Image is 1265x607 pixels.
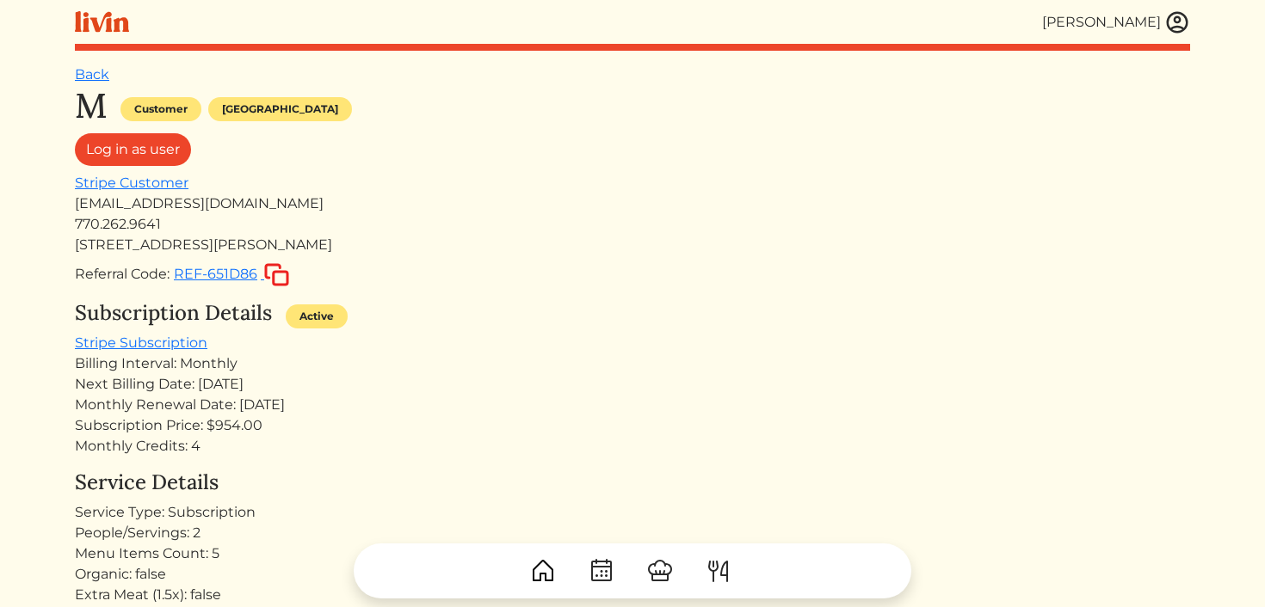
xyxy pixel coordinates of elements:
[529,557,557,585] img: House-9bf13187bcbb5817f509fe5e7408150f90897510c4275e13d0d5fca38e0b5951.svg
[75,523,1190,543] div: People/Servings: 2
[75,374,1190,395] div: Next Billing Date: [DATE]
[705,557,732,585] img: ForkKnife-55491504ffdb50bab0c1e09e7649658475375261d09fd45db06cec23bce548bf.svg
[1042,12,1161,33] div: [PERSON_NAME]
[75,470,1190,495] h4: Service Details
[75,353,1190,374] div: Billing Interval: Monthly
[646,557,674,585] img: ChefHat-a374fb509e4f37eb0702ca99f5f64f3b6956810f32a249b33092029f8484b388.svg
[75,175,188,191] a: Stripe Customer
[120,97,201,121] div: Customer
[75,301,272,326] h4: Subscription Details
[75,133,191,166] a: Log in as user
[174,266,257,282] span: REF-651D86
[75,11,129,33] img: livin-logo-a0d97d1a881af30f6274990eb6222085a2533c92bbd1e4f22c21b4f0d0e3210c.svg
[75,214,1190,235] div: 770.262.9641
[264,263,289,286] img: copy-c88c4d5ff2289bbd861d3078f624592c1430c12286b036973db34a3c10e19d95.svg
[75,266,170,282] span: Referral Code:
[75,415,1190,436] div: Subscription Price: $954.00
[208,97,352,121] div: [GEOGRAPHIC_DATA]
[173,262,290,287] button: REF-651D86
[1164,9,1190,35] img: user_account-e6e16d2ec92f44fc35f99ef0dc9cddf60790bfa021a6ecb1c896eb5d2907b31c.svg
[75,66,109,83] a: Back
[75,395,1190,415] div: Monthly Renewal Date: [DATE]
[75,235,1190,255] div: [STREET_ADDRESS][PERSON_NAME]
[75,85,107,126] h1: M
[588,557,615,585] img: CalendarDots-5bcf9d9080389f2a281d69619e1c85352834be518fbc73d9501aef674afc0d57.svg
[75,502,1190,523] div: Service Type: Subscription
[286,304,348,328] div: Active
[75,334,207,351] a: Stripe Subscription
[75,436,1190,457] div: Monthly Credits: 4
[75,193,1190,214] div: [EMAIL_ADDRESS][DOMAIN_NAME]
